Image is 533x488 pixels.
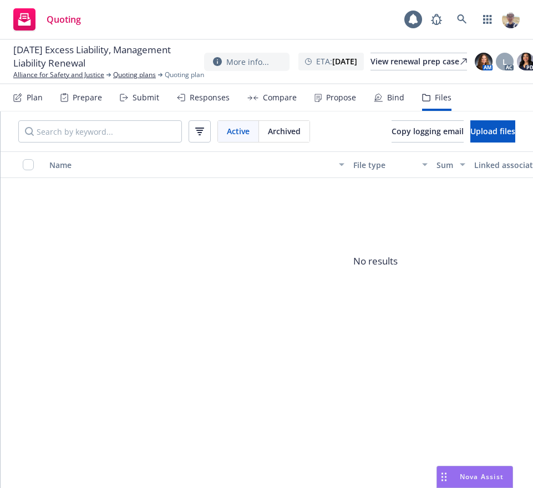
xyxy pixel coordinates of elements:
[432,151,470,178] button: Summary
[133,93,159,102] div: Submit
[475,53,493,70] img: photo
[370,53,467,70] a: View renewal prep case
[263,93,297,102] div: Compare
[451,8,473,30] a: Search
[502,11,520,28] img: photo
[9,4,85,35] a: Quoting
[268,125,301,137] span: Archived
[226,56,269,68] span: More info...
[353,159,415,171] div: File type
[49,159,332,171] div: Name
[47,15,81,24] span: Quoting
[227,125,250,137] span: Active
[436,466,513,488] button: Nova Assist
[470,126,515,136] span: Upload files
[425,8,448,30] a: Report a Bug
[502,56,507,68] span: L
[316,55,357,67] span: ETA :
[392,120,464,143] button: Copy logging email
[476,8,499,30] a: Switch app
[437,466,451,487] div: Drag to move
[73,93,102,102] div: Prepare
[392,126,464,136] span: Copy logging email
[23,159,34,170] input: Select all
[13,43,195,70] span: [DATE] Excess Liability, Management Liability Renewal
[326,93,356,102] div: Propose
[113,70,156,80] a: Quoting plans
[436,159,453,171] div: Summary
[435,93,451,102] div: Files
[18,120,182,143] input: Search by keyword...
[470,120,515,143] button: Upload files
[332,56,357,67] strong: [DATE]
[387,93,404,102] div: Bind
[190,93,230,102] div: Responses
[204,53,290,71] button: More info...
[165,70,204,80] span: Quoting plan
[349,151,432,178] button: File type
[13,70,104,80] a: Alliance for Safety and Justice
[27,93,43,102] div: Plan
[45,151,349,178] button: Name
[460,472,504,481] span: Nova Assist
